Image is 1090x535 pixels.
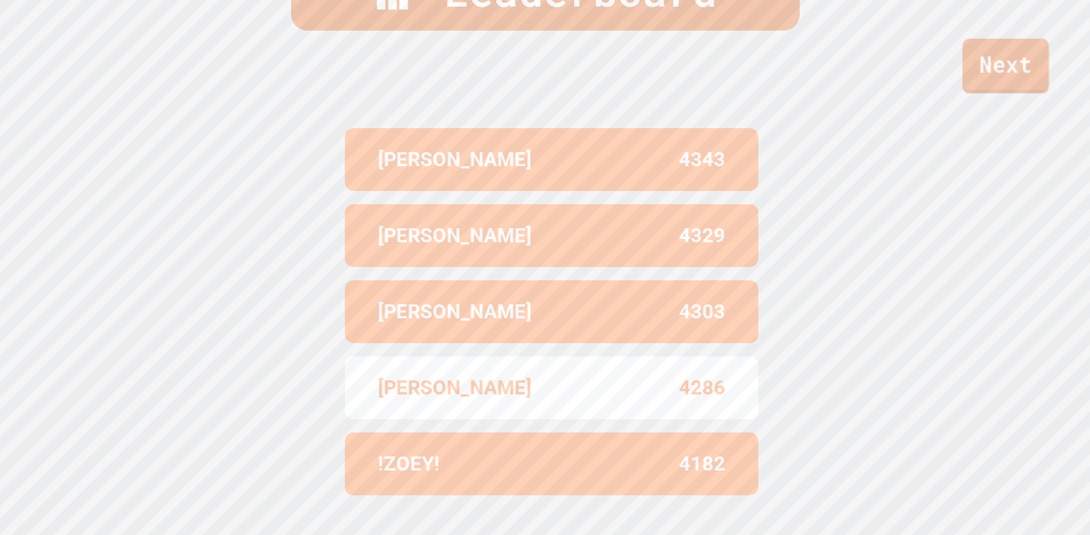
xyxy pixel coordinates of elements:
p: 4286 [679,373,725,403]
p: [PERSON_NAME] [378,221,532,251]
p: [PERSON_NAME] [378,373,532,403]
p: !ZOEY! [378,449,440,479]
p: 4343 [679,145,725,174]
p: [PERSON_NAME] [378,297,532,327]
p: [PERSON_NAME] [378,145,532,174]
p: 4182 [679,449,725,479]
a: Next [963,39,1049,93]
p: 4303 [679,297,725,327]
p: 4329 [679,221,725,251]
